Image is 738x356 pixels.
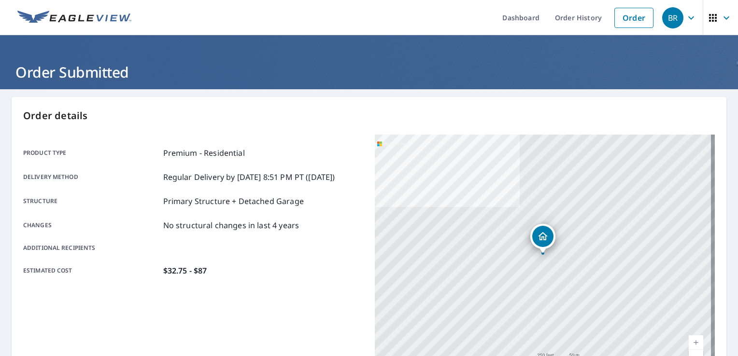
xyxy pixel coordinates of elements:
[23,171,159,183] p: Delivery method
[689,335,703,350] a: Current Level 17, Zoom In
[12,62,726,82] h1: Order Submitted
[614,8,653,28] a: Order
[17,11,131,25] img: EV Logo
[530,224,555,254] div: Dropped pin, building 1, Residential property, 8918 Villa Rica Cir Chattanooga, TN 37421
[163,147,245,159] p: Premium - Residential
[23,195,159,207] p: Structure
[23,109,715,123] p: Order details
[163,171,335,183] p: Regular Delivery by [DATE] 8:51 PM PT ([DATE])
[23,244,159,252] p: Additional recipients
[23,219,159,231] p: Changes
[163,219,299,231] p: No structural changes in last 4 years
[662,7,683,28] div: BR
[23,147,159,159] p: Product type
[163,265,207,276] p: $32.75 - $87
[23,265,159,276] p: Estimated cost
[163,195,304,207] p: Primary Structure + Detached Garage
